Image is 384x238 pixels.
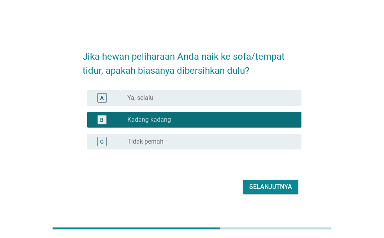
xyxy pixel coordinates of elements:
label: Kadang-kadang [127,116,171,124]
label: Ya, selalu [127,94,153,102]
button: Selanjutnya [243,180,298,194]
div: C [100,138,104,146]
div: A [100,94,104,102]
label: Tidak pernah [127,138,164,146]
h2: Jika hewan peliharaan Anda naik ke sofa/tempat tidur, apakah biasanya dibersihkan dulu? [83,42,301,78]
div: Selanjutnya [249,182,292,192]
div: B [100,116,104,124]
